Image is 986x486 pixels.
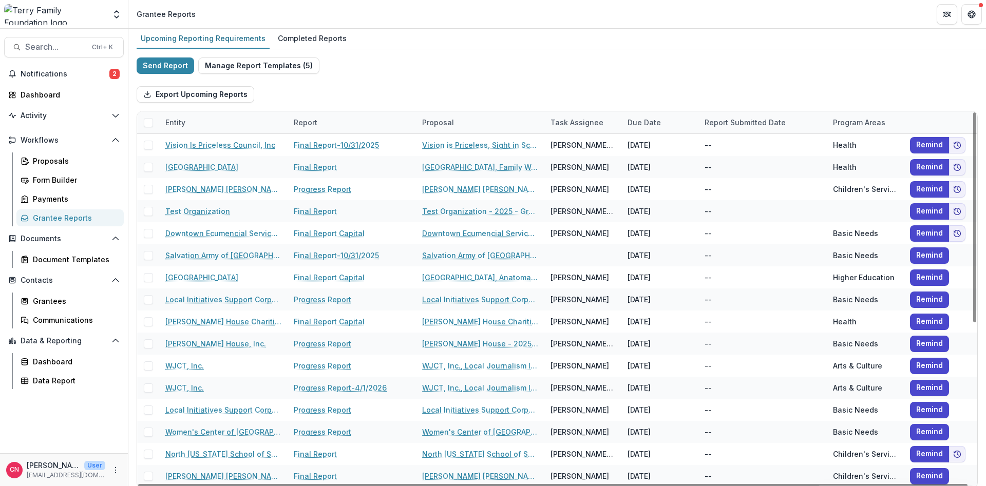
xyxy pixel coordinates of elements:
[551,140,615,150] div: [PERSON_NAME] Stakes <[PERSON_NAME][EMAIL_ADDRESS][DOMAIN_NAME]>
[833,140,857,150] div: Health
[25,42,86,52] span: Search...
[16,209,124,226] a: Grantee Reports
[294,140,379,150] a: Final Report-10/31/2025
[422,228,538,239] a: Downtown Ecumencial Services Council, Naming the Main Lobby in the new building, 100000, Basic Ne...
[833,272,895,283] div: Higher Education
[165,404,281,415] a: Local Initiatives Support Corporation
[294,316,365,327] a: Final Report Capital
[165,184,281,195] a: [PERSON_NAME] [PERSON_NAME] Fund Foundation
[910,358,949,374] button: Remind
[294,404,351,415] a: Progress Report
[833,316,857,327] div: Health
[165,206,230,217] a: Test Organization
[165,382,204,393] a: WJCT, Inc.
[33,155,116,166] div: Proposals
[4,4,105,25] img: Terry Family Foundation logo
[621,266,698,288] div: [DATE]
[159,111,288,133] div: Entity
[910,446,949,462] button: Remind
[621,288,698,310] div: [DATE]
[21,70,109,79] span: Notifications
[705,272,712,283] div: --
[4,272,124,288] button: Open Contacts
[551,338,615,349] div: [PERSON_NAME] <[EMAIL_ADDRESS][DOMAIN_NAME]> <[EMAIL_ADDRESS][DOMAIN_NAME]>
[422,184,538,195] a: [PERSON_NAME] [PERSON_NAME] Fund Foundation - 2025 - Grant Application Form - Program or Project
[833,382,882,393] div: Arts & Culture
[4,107,124,124] button: Open Activity
[833,360,882,371] div: Arts & Culture
[165,272,238,283] a: [GEOGRAPHIC_DATA]
[33,375,116,386] div: Data Report
[910,314,949,330] button: Remind
[165,338,266,349] a: [PERSON_NAME] House, Inc.
[16,353,124,370] a: Dashboard
[422,471,538,481] a: [PERSON_NAME] [PERSON_NAME] Fund Foundation - 2025 - Grant Application Form - Program or Project
[422,338,538,349] a: [PERSON_NAME] House - 2025 - General Operating Support
[33,174,116,185] div: Form Builder
[705,360,712,371] div: --
[949,181,965,198] button: Add to friends
[137,9,196,20] div: Grantee Reports
[551,382,615,393] div: [PERSON_NAME] ([PERSON_NAME] Contact)
[949,159,965,176] button: Add to friends
[294,471,337,481] a: Final Report
[288,111,416,133] div: Report
[705,184,712,195] div: --
[294,272,365,283] a: Final Report Capital
[949,203,965,220] button: Add to friends
[422,404,538,415] a: Local Initiatives Support Corporation - 2025 - General Operating Support
[165,471,281,481] a: [PERSON_NAME] [PERSON_NAME] Fund Foundation
[621,377,698,399] div: [DATE]
[165,140,275,150] a: Vision Is Priceless Council, Inc
[910,291,949,308] button: Remind
[705,250,712,261] div: --
[422,360,538,371] a: WJCT, Inc., Local Journalism Initiative Fund
[16,190,124,207] a: Payments
[551,471,609,481] div: [PERSON_NAME]
[288,117,324,128] div: Report
[422,316,538,327] a: [PERSON_NAME] House Charities of [GEOGRAPHIC_DATA] - 2025 Capital
[422,140,538,150] a: Vision is Priceless, Sight in Schools Children's Vision Program, 50000, Children's Services
[551,426,609,437] div: [PERSON_NAME]
[416,111,544,133] div: Proposal
[16,152,124,169] a: Proposals
[294,382,387,393] a: Progress Report-4/1/2026
[165,294,281,305] a: Local Initiatives Support Corporation
[833,250,878,261] div: Basic Needs
[698,111,827,133] div: Report Submitted Date
[705,404,712,415] div: --
[551,294,609,305] div: [PERSON_NAME]
[422,449,538,459] a: North [US_STATE] School of Special Education - 2025 - Grant Application Form - Program or Project
[27,460,80,471] p: [PERSON_NAME]
[109,4,124,25] button: Open entity switcher
[949,446,965,462] button: Add to friends
[137,86,254,103] button: Export Upcoming Reports
[4,132,124,148] button: Open Workflows
[33,254,116,265] div: Document Templates
[833,294,878,305] div: Basic Needs
[16,171,124,188] a: Form Builder
[294,184,351,195] a: Progress Report
[551,316,609,327] div: [PERSON_NAME]
[165,162,238,172] a: [GEOGRAPHIC_DATA]
[937,4,957,25] button: Partners
[33,212,116,223] div: Grantee Reports
[621,111,698,133] div: Due Date
[21,136,107,145] span: Workflows
[621,310,698,333] div: [DATE]
[422,382,538,393] a: WJCT, Inc., Local Journalism Initiative Fund
[705,471,712,481] div: --
[910,159,949,176] button: Remind
[910,424,949,440] button: Remind
[422,250,538,261] a: Salvation Army of [GEOGRAPHIC_DATA][US_STATE], [DATE]-[DATE] General Program Support, 25000, Adults
[21,337,107,345] span: Data & Reporting
[21,235,107,243] span: Documents
[551,272,609,283] div: [PERSON_NAME]
[910,181,949,198] button: Remind
[551,228,609,239] div: [PERSON_NAME]
[165,250,281,261] a: Salvation Army of [GEOGRAPHIC_DATA][US_STATE]
[4,333,124,349] button: Open Data & Reporting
